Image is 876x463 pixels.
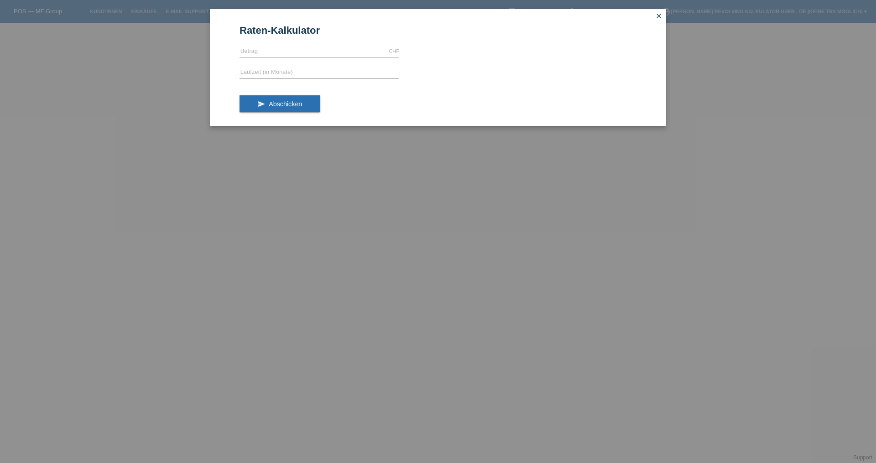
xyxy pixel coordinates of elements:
[269,100,302,108] span: Abschicken
[258,100,265,108] i: send
[389,48,399,54] div: CHF
[653,11,665,22] a: close
[240,25,636,36] h1: Raten-Kalkulator
[240,95,320,113] button: send Abschicken
[655,12,662,20] i: close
